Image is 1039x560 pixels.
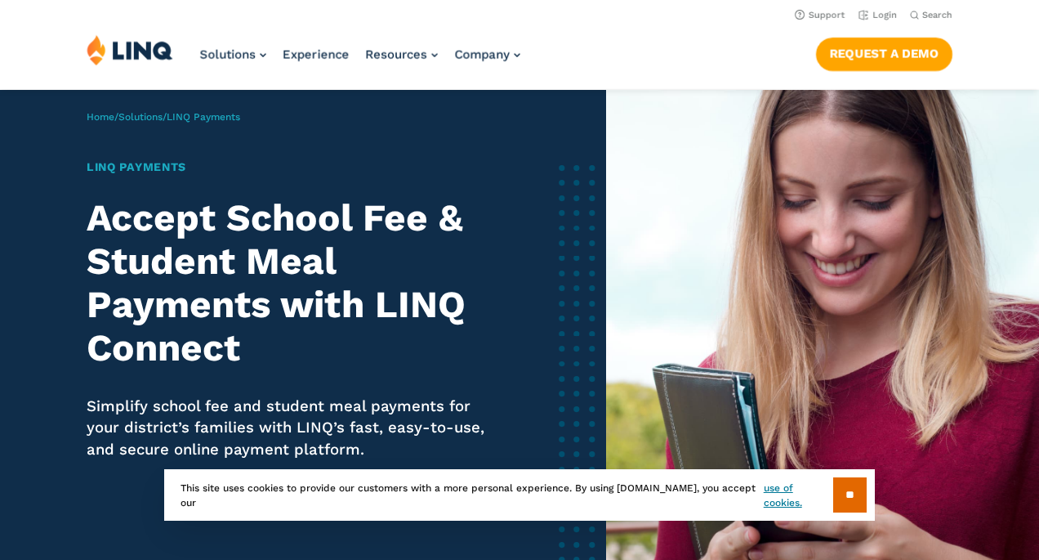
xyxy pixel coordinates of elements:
[858,10,897,20] a: Login
[795,10,845,20] a: Support
[283,47,349,62] a: Experience
[164,469,875,521] div: This site uses cookies to provide our customers with a more personal experience. By using [DOMAIN...
[922,10,952,20] span: Search
[87,159,496,176] h1: LINQ Payments
[816,38,952,70] a: Request a Demo
[816,34,952,70] nav: Button Navigation
[87,396,496,461] p: Simplify school fee and student meal payments for your district’s families with LINQ’s fast, easy...
[199,47,266,62] a: Solutions
[365,47,427,62] span: Resources
[118,111,163,123] a: Solutions
[764,481,833,510] a: use of cookies.
[87,111,240,123] span: / /
[167,111,240,123] span: LINQ Payments
[454,47,510,62] span: Company
[87,196,496,369] h2: Accept School Fee & Student Meal Payments with LINQ Connect
[87,34,173,65] img: LINQ | K‑12 Software
[910,9,952,21] button: Open Search Bar
[87,111,114,123] a: Home
[199,34,520,88] nav: Primary Navigation
[365,47,438,62] a: Resources
[199,47,256,62] span: Solutions
[454,47,520,62] a: Company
